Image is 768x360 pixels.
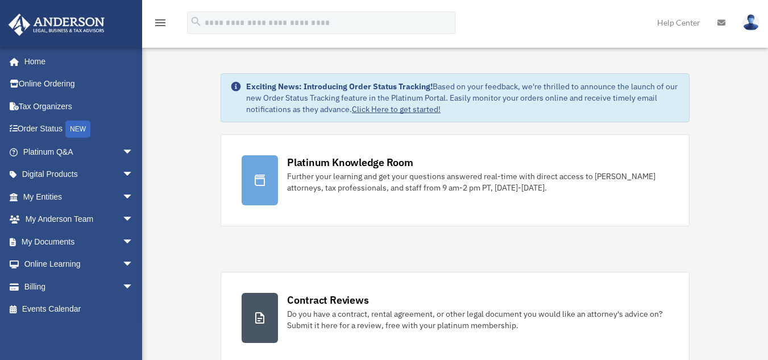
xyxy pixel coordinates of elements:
[122,140,145,164] span: arrow_drop_down
[122,275,145,299] span: arrow_drop_down
[246,81,680,115] div: Based on your feedback, we're thrilled to announce the launch of our new Order Status Tracking fe...
[65,121,90,138] div: NEW
[153,20,167,30] a: menu
[190,15,202,28] i: search
[8,50,145,73] a: Home
[153,16,167,30] i: menu
[122,185,145,209] span: arrow_drop_down
[221,134,690,226] a: Platinum Knowledge Room Further your learning and get your questions answered real-time with dire...
[8,275,151,298] a: Billingarrow_drop_down
[122,230,145,254] span: arrow_drop_down
[8,230,151,253] a: My Documentsarrow_drop_down
[8,95,151,118] a: Tax Organizers
[122,163,145,187] span: arrow_drop_down
[8,298,151,321] a: Events Calendar
[246,81,433,92] strong: Exciting News: Introducing Order Status Tracking!
[8,73,151,96] a: Online Ordering
[8,140,151,163] a: Platinum Q&Aarrow_drop_down
[122,208,145,231] span: arrow_drop_down
[8,118,151,141] a: Order StatusNEW
[8,208,151,231] a: My Anderson Teamarrow_drop_down
[742,14,759,31] img: User Pic
[8,253,151,276] a: Online Learningarrow_drop_down
[8,185,151,208] a: My Entitiesarrow_drop_down
[122,253,145,276] span: arrow_drop_down
[287,308,669,331] div: Do you have a contract, rental agreement, or other legal document you would like an attorney's ad...
[8,163,151,186] a: Digital Productsarrow_drop_down
[287,171,669,193] div: Further your learning and get your questions answered real-time with direct access to [PERSON_NAM...
[287,155,413,169] div: Platinum Knowledge Room
[352,104,441,114] a: Click Here to get started!
[5,14,108,36] img: Anderson Advisors Platinum Portal
[287,293,368,307] div: Contract Reviews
